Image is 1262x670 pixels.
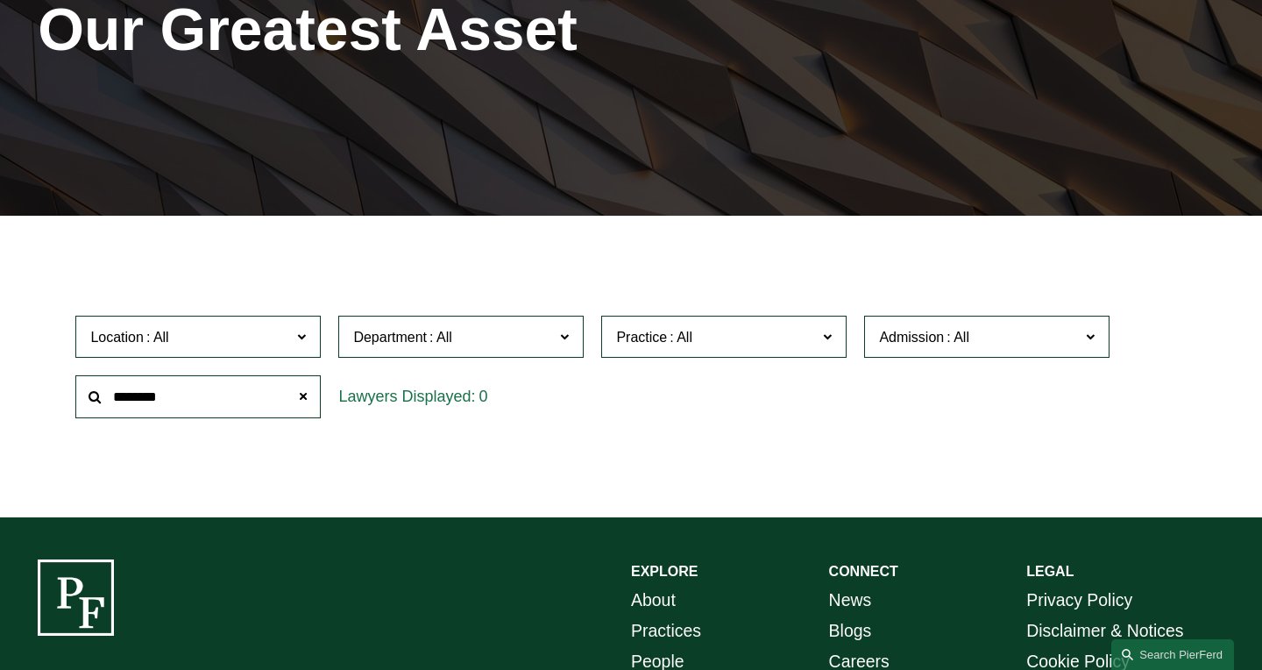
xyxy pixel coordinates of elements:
strong: CONNECT [829,564,898,579]
a: Blogs [829,616,872,646]
span: Practice [616,330,667,345]
span: Department [353,330,427,345]
strong: EXPLORE [631,564,698,579]
span: 0 [479,388,487,405]
a: Disclaimer & Notices [1026,616,1183,646]
a: News [829,585,872,616]
a: Practices [631,616,701,646]
strong: LEGAL [1026,564,1074,579]
span: Admission [879,330,944,345]
a: About [631,585,676,616]
a: Privacy Policy [1026,585,1132,616]
a: Search this site [1111,639,1234,670]
span: Location [90,330,144,345]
